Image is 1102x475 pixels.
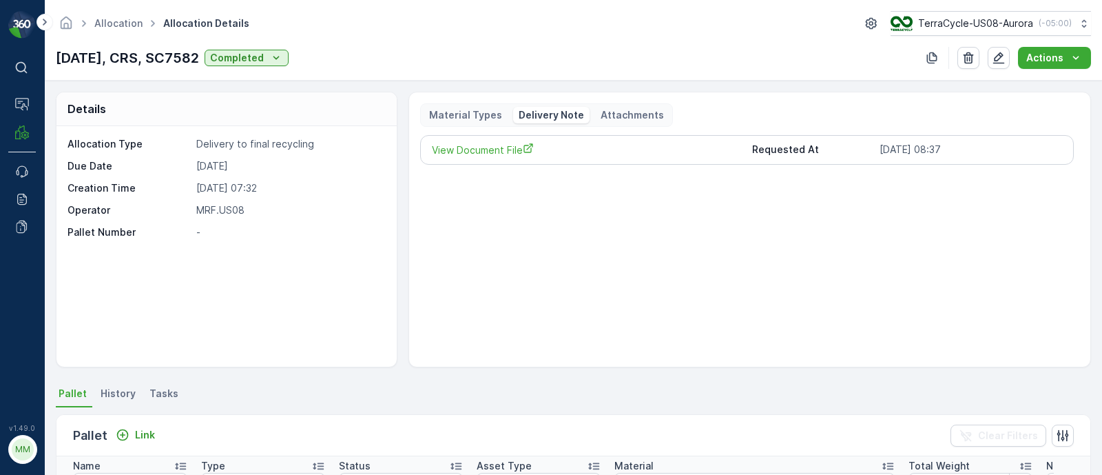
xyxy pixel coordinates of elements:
p: Delivery Note [519,108,584,122]
p: Material [614,459,654,473]
p: Due Date [67,159,191,173]
p: Completed [210,51,264,65]
p: Name [73,459,101,473]
button: MM [8,435,36,464]
p: Asset Type [477,459,532,473]
p: Requested At [752,143,874,157]
p: Total Weight [908,459,970,473]
span: v 1.49.0 [8,424,36,432]
p: Status [339,459,371,473]
span: Pallet [59,387,87,401]
p: Actions [1026,51,1063,65]
p: Clear Filters [978,429,1038,443]
p: Operator [67,203,191,217]
span: Allocation Details [160,17,252,30]
span: Tasks [149,387,178,401]
p: Attachments [601,108,664,122]
button: Clear Filters [950,425,1046,447]
img: image_ci7OI47.png [891,16,913,31]
p: Net Weight [1046,459,1100,473]
div: MM [12,438,34,461]
p: - [196,225,382,239]
p: Type [201,459,225,473]
a: Homepage [59,21,74,32]
p: Link [135,428,155,442]
p: [DATE] 07:32 [196,181,382,195]
p: [DATE] [196,159,382,173]
p: Pallet Number [67,225,191,239]
p: Details [67,101,106,117]
p: Material Types [429,108,502,122]
p: Pallet [73,426,107,445]
button: Completed [205,50,289,66]
p: MRF.US08 [196,203,382,217]
p: TerraCycle-US08-Aurora [918,17,1033,30]
button: Actions [1018,47,1091,69]
button: TerraCycle-US08-Aurora(-05:00) [891,11,1091,36]
p: [DATE] 08:37 [880,143,1062,157]
a: Allocation [94,17,143,29]
p: ( -05:00 ) [1039,18,1072,29]
p: Creation Time [67,181,191,195]
p: [DATE], CRS, SC7582 [56,48,199,68]
p: Allocation Type [67,137,191,151]
p: Delivery to final recycling [196,137,382,151]
img: logo [8,11,36,39]
a: View Document File [432,143,742,157]
span: History [101,387,136,401]
button: Link [110,427,160,443]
